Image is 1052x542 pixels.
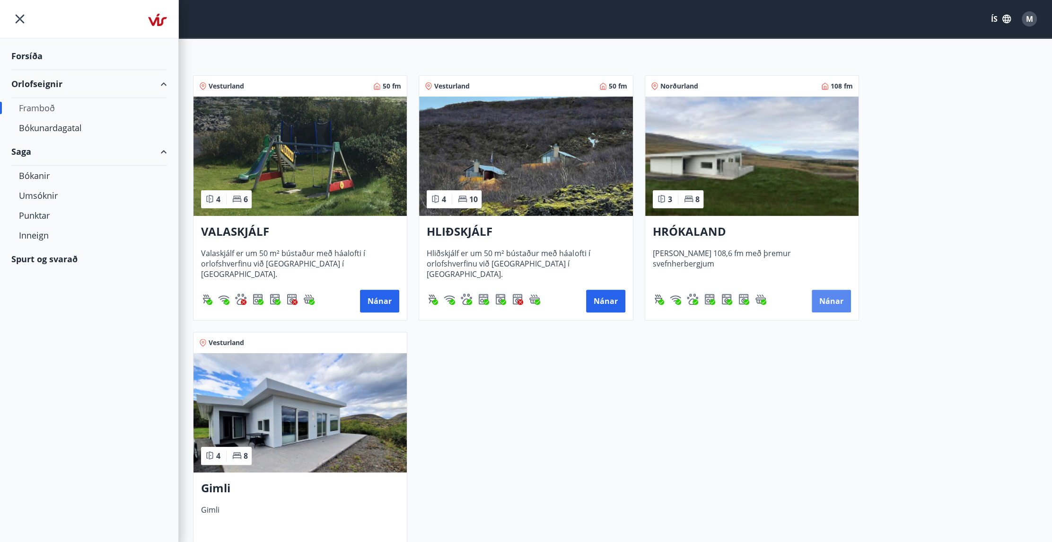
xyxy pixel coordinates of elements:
[461,293,472,305] img: pxcaIm5dSOV3FS4whs1soiYWTwFQvksT25a9J10C.svg
[687,293,698,305] div: Gæludýr
[755,293,766,305] img: h89QDIuHlAdpqTriuIvuEWkTH976fOgBEOOeu1mi.svg
[201,480,399,497] h3: Gimli
[444,293,455,305] div: Þráðlaust net
[19,98,159,118] div: Framboð
[201,293,212,305] img: ZXjrS3QKesehq6nQAPjaRuRTI364z8ohTALB4wBr.svg
[1026,14,1033,24] span: M
[19,186,159,205] div: Umsóknir
[695,194,700,204] span: 8
[11,138,167,166] div: Saga
[19,225,159,245] div: Inneign
[670,293,681,305] div: Þráðlaust net
[303,293,315,305] img: h89QDIuHlAdpqTriuIvuEWkTH976fOgBEOOeu1mi.svg
[444,293,455,305] img: HJRyFFsYp6qjeUYhR4dAD8CaCEsnIFYZ05miwXoh.svg
[609,81,627,91] span: 50 fm
[721,293,732,305] div: Þvottavél
[1018,8,1041,30] button: M
[586,290,625,312] button: Nánar
[269,293,281,305] img: Dl16BY4EX9PAW649lg1C3oBuIaAsR6QVDQBO2cTm.svg
[218,293,229,305] div: Þráðlaust net
[653,248,851,279] span: [PERSON_NAME] 108,6 fm með þremur svefnherbergjum
[244,451,248,461] span: 8
[269,293,281,305] div: Þvottavél
[193,353,407,472] img: Paella dish
[831,81,853,91] span: 108 fm
[512,293,523,305] div: Þurrkari
[286,293,298,305] div: Þurrkari
[19,205,159,225] div: Punktar
[360,290,399,312] button: Nánar
[495,293,506,305] img: Dl16BY4EX9PAW649lg1C3oBuIaAsR6QVDQBO2cTm.svg
[721,293,732,305] img: Dl16BY4EX9PAW649lg1C3oBuIaAsR6QVDQBO2cTm.svg
[687,293,698,305] img: pxcaIm5dSOV3FS4whs1soiYWTwFQvksT25a9J10C.svg
[704,293,715,305] div: Uppþvottavél
[442,194,446,204] span: 4
[286,293,298,305] img: hddCLTAnxqFUMr1fxmbGG8zWilo2syolR0f9UjPn.svg
[383,81,401,91] span: 50 fm
[209,338,244,347] span: Vesturland
[303,293,315,305] div: Heitur pottur
[11,42,167,70] div: Forsíða
[201,505,399,536] span: Gimli
[19,166,159,186] div: Bókanir
[670,293,681,305] img: HJRyFFsYp6qjeUYhR4dAD8CaCEsnIFYZ05miwXoh.svg
[235,293,246,305] img: pxcaIm5dSOV3FS4whs1soiYWTwFQvksT25a9J10C.svg
[427,293,438,305] div: Gasgrill
[216,451,220,461] span: 4
[427,248,625,279] span: Hliðskjálf er um 50 m² bústaður með háalofti í orlofshverfinu við [GEOGRAPHIC_DATA] í [GEOGRAPHIC...
[419,97,632,216] img: Paella dish
[427,293,438,305] img: ZXjrS3QKesehq6nQAPjaRuRTI364z8ohTALB4wBr.svg
[478,293,489,305] img: 7hj2GulIrg6h11dFIpsIzg8Ak2vZaScVwTihwv8g.svg
[148,10,167,29] img: union_logo
[529,293,540,305] img: h89QDIuHlAdpqTriuIvuEWkTH976fOgBEOOeu1mi.svg
[252,293,263,305] img: 7hj2GulIrg6h11dFIpsIzg8Ak2vZaScVwTihwv8g.svg
[235,293,246,305] div: Gæludýr
[529,293,540,305] div: Heitur pottur
[495,293,506,305] div: Þvottavél
[427,223,625,240] h3: HLIÐSKJÁLF
[11,245,167,273] div: Spurt og svarað
[201,223,399,240] h3: VALASKJÁLF
[19,118,159,138] div: Bókunardagatal
[11,10,28,27] button: menu
[738,293,749,305] div: Þurrkari
[738,293,749,305] img: hddCLTAnxqFUMr1fxmbGG8zWilo2syolR0f9UjPn.svg
[252,293,263,305] div: Uppþvottavél
[645,97,859,216] img: Paella dish
[469,194,478,204] span: 10
[986,10,1016,27] button: ÍS
[11,70,167,98] div: Orlofseignir
[478,293,489,305] div: Uppþvottavél
[660,81,698,91] span: Norðurland
[461,293,472,305] div: Gæludýr
[201,248,399,279] span: Valaskjálf er um 50 m² bústaður með háalofti í orlofshverfinu við [GEOGRAPHIC_DATA] í [GEOGRAPHIC...
[812,290,851,312] button: Nánar
[216,194,220,204] span: 4
[653,223,851,240] h3: HRÓKALAND
[218,293,229,305] img: HJRyFFsYp6qjeUYhR4dAD8CaCEsnIFYZ05miwXoh.svg
[668,194,672,204] span: 3
[193,97,407,216] img: Paella dish
[201,293,212,305] div: Gasgrill
[434,81,470,91] span: Vesturland
[653,293,664,305] img: ZXjrS3QKesehq6nQAPjaRuRTI364z8ohTALB4wBr.svg
[704,293,715,305] img: 7hj2GulIrg6h11dFIpsIzg8Ak2vZaScVwTihwv8g.svg
[653,293,664,305] div: Gasgrill
[209,81,244,91] span: Vesturland
[755,293,766,305] div: Heitur pottur
[512,293,523,305] img: hddCLTAnxqFUMr1fxmbGG8zWilo2syolR0f9UjPn.svg
[244,194,248,204] span: 6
